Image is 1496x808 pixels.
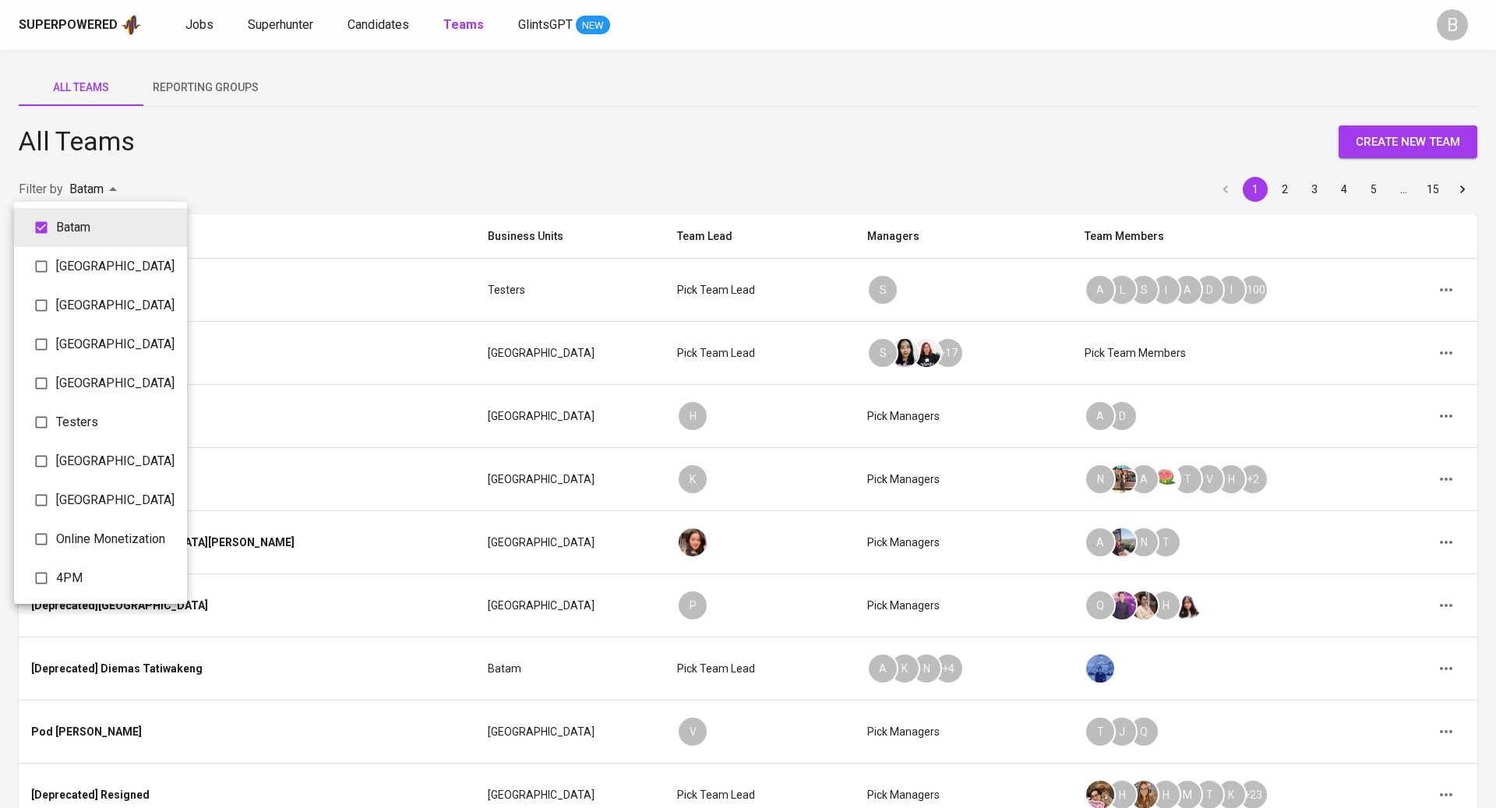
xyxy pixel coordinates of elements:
span: [GEOGRAPHIC_DATA] [56,374,175,393]
span: [GEOGRAPHIC_DATA] [56,257,175,276]
span: [GEOGRAPHIC_DATA] [56,491,175,510]
span: [GEOGRAPHIC_DATA] [56,296,175,315]
span: [GEOGRAPHIC_DATA] [56,452,175,471]
span: Batam [56,218,175,237]
span: Testers [56,413,175,432]
span: Online Monetization [56,530,175,549]
span: [GEOGRAPHIC_DATA] [56,335,175,354]
span: 4PM [56,569,175,587]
